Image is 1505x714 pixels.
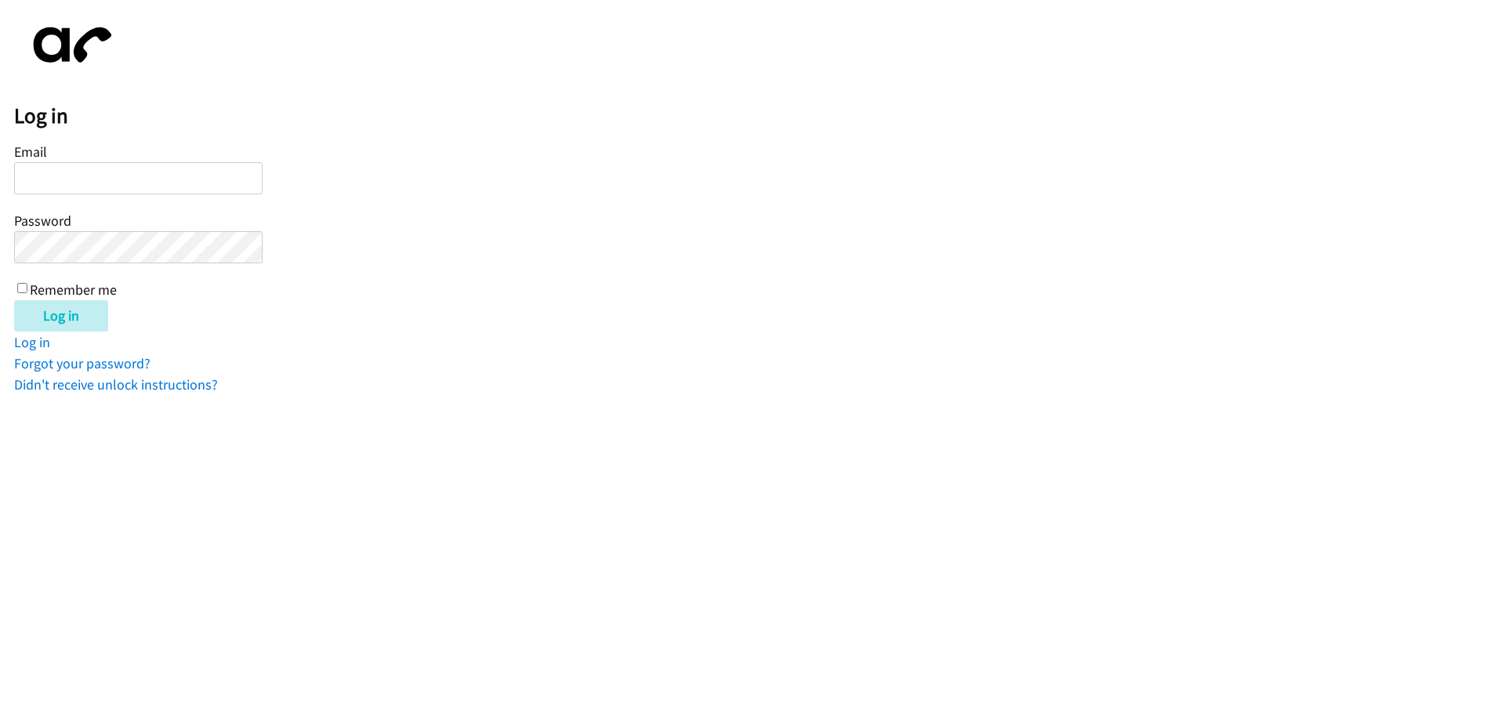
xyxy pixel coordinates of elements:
[14,103,1505,129] h2: Log in
[30,281,117,299] label: Remember me
[14,333,50,351] a: Log in
[14,212,71,230] label: Password
[14,300,108,332] input: Log in
[14,375,218,393] a: Didn't receive unlock instructions?
[14,354,150,372] a: Forgot your password?
[14,14,124,76] img: aphone-8a226864a2ddd6a5e75d1ebefc011f4aa8f32683c2d82f3fb0802fe031f96514.svg
[14,143,47,161] label: Email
